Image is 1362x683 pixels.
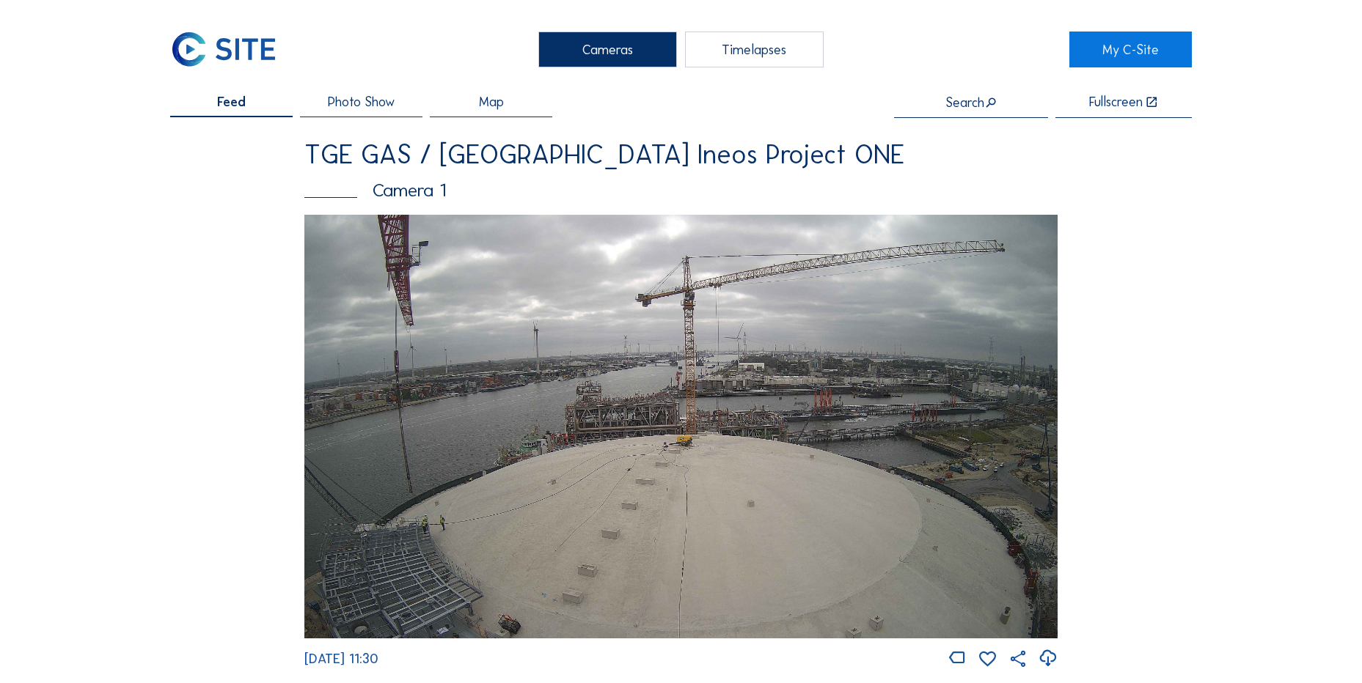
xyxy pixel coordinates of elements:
div: Cameras [538,32,677,67]
div: Camera 1 [304,181,1058,199]
a: My C-Site [1069,32,1192,67]
img: Image [304,215,1058,638]
span: Photo Show [328,95,395,108]
a: C-SITE Logo [170,32,293,67]
div: Fullscreen [1089,95,1143,109]
span: Map [479,95,504,108]
span: [DATE] 11:30 [304,651,378,667]
img: C-SITE Logo [170,32,277,67]
div: TGE GAS / [GEOGRAPHIC_DATA] Ineos Project ONE [304,141,1058,168]
span: Feed [217,95,246,108]
div: Timelapses [685,32,824,67]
